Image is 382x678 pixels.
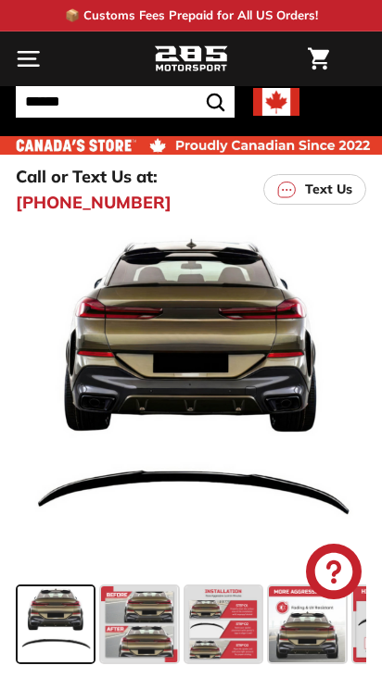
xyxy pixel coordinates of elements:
inbox-online-store-chat: Shopify online store chat [300,544,367,604]
input: Search [16,86,235,118]
a: [PHONE_NUMBER] [16,190,172,215]
p: Call or Text Us at: [16,164,158,189]
p: 📦 Customs Fees Prepaid for All US Orders! [65,6,318,25]
p: Text Us [305,180,352,199]
a: Cart [299,32,338,85]
img: Logo_285_Motorsport_areodynamics_components [154,44,228,75]
a: Text Us [263,174,366,205]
